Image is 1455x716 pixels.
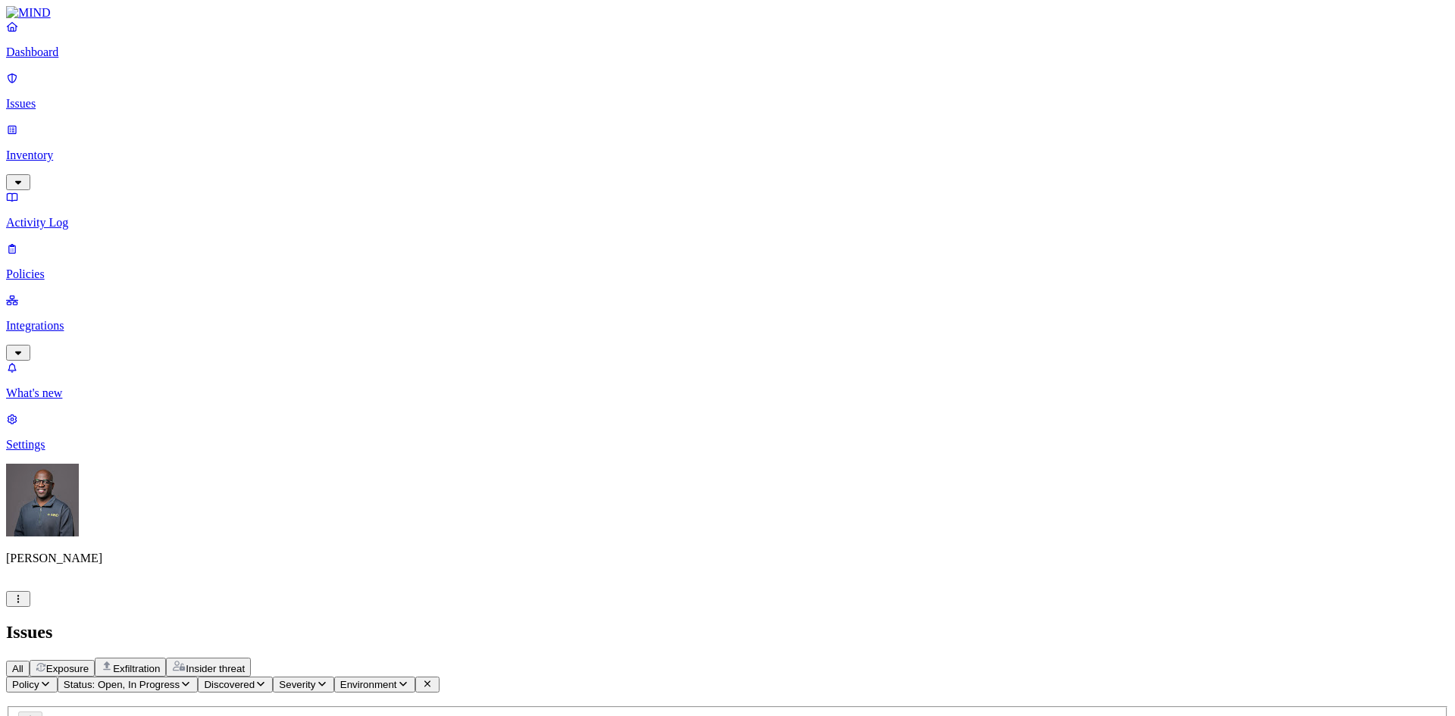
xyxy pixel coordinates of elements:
[46,663,89,674] span: Exposure
[204,679,255,690] span: Discovered
[12,663,23,674] span: All
[6,216,1449,230] p: Activity Log
[6,552,1449,565] p: [PERSON_NAME]
[279,679,315,690] span: Severity
[186,663,245,674] span: Insider threat
[6,267,1449,281] p: Policies
[113,663,160,674] span: Exfiltration
[6,622,1449,643] h2: Issues
[6,6,51,20] img: MIND
[6,149,1449,162] p: Inventory
[6,319,1449,333] p: Integrations
[6,45,1449,59] p: Dashboard
[6,438,1449,452] p: Settings
[6,97,1449,111] p: Issues
[64,679,180,690] span: Status: Open, In Progress
[6,386,1449,400] p: What's new
[12,679,39,690] span: Policy
[340,679,397,690] span: Environment
[6,464,79,536] img: Gregory Thomas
